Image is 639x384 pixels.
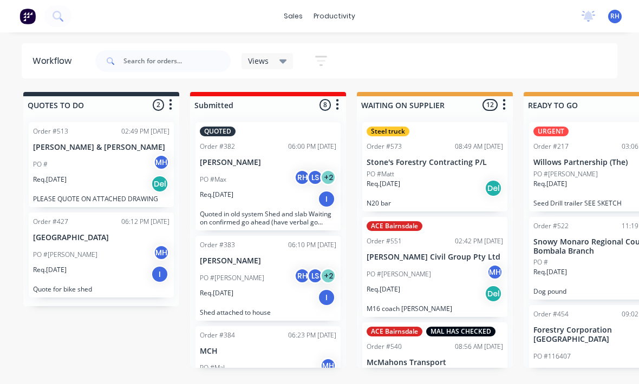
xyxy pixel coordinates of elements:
[200,308,336,316] p: Shed attached to house
[288,240,336,250] div: 06:10 PM [DATE]
[29,213,174,297] div: Order #42706:12 PM [DATE][GEOGRAPHIC_DATA]PO #[PERSON_NAME]MHReq.[DATE]IQuote for bike shed
[320,268,336,284] div: + 2
[200,210,336,226] p: Quoted in old system Shed and slab Waiting on confirmed go ahead (have verbal go ahead from [PERS...
[294,268,310,284] div: RH
[200,363,225,373] p: PO #Mal
[33,217,68,227] div: Order #427
[121,127,169,136] div: 02:49 PM [DATE]
[151,266,168,283] div: I
[533,257,548,267] p: PO #
[200,127,236,136] div: QUOTED
[32,55,77,68] div: Workflow
[288,330,336,340] div: 06:23 PM [DATE]
[533,267,567,277] p: Req. [DATE]
[123,50,231,72] input: Search for orders...
[33,175,67,184] p: Req. [DATE]
[485,285,502,302] div: Del
[318,190,335,208] div: I
[533,169,598,179] p: PO #[PERSON_NAME]
[610,11,620,21] span: RH
[153,154,169,170] div: MH
[318,289,335,306] div: I
[533,142,569,151] div: Order #217
[33,265,67,275] p: Req. [DATE]
[153,244,169,261] div: MH
[200,175,226,184] p: PO #Max
[455,236,503,246] div: 02:42 PM [DATE]
[33,143,169,152] p: [PERSON_NAME] & [PERSON_NAME]
[200,240,235,250] div: Order #383
[367,236,402,246] div: Order #551
[29,122,174,207] div: Order #51302:49 PM [DATE][PERSON_NAME] & [PERSON_NAME]PO #MHReq.[DATE]DelPLEASE QUOTE ON ATTACHED...
[121,217,169,227] div: 06:12 PM [DATE]
[533,367,567,376] p: Req. [DATE]
[367,269,431,279] p: PO #[PERSON_NAME]
[278,8,308,24] div: sales
[320,357,336,374] div: MH
[367,327,422,336] div: ACE Bairnsdale
[33,160,48,169] p: PO #
[362,217,507,317] div: ACE BairnsdaleOrder #55102:42 PM [DATE][PERSON_NAME] Civil Group Pty LtdPO #[PERSON_NAME]MHReq.[D...
[455,342,503,352] div: 08:56 AM [DATE]
[33,127,68,136] div: Order #513
[367,221,422,231] div: ACE Bairnsdale
[367,158,503,167] p: Stone's Forestry Contracting P/L
[367,253,503,262] p: [PERSON_NAME] Civil Group Pty Ltd
[195,236,341,321] div: Order #38306:10 PM [DATE][PERSON_NAME]PO #[PERSON_NAME]RHLS+2Req.[DATE]IShed attached to house
[487,264,503,280] div: MH
[367,304,503,313] p: M16 coach [PERSON_NAME]
[33,250,97,260] p: PO #[PERSON_NAME]
[367,358,503,367] p: McMahons Transport
[294,169,310,186] div: RH
[485,180,502,197] div: Del
[367,199,503,207] p: N20 bar
[288,142,336,151] div: 06:00 PM [DATE]
[200,288,233,298] p: Req. [DATE]
[307,169,323,186] div: LS
[200,142,235,151] div: Order #382
[19,8,36,24] img: Factory
[426,327,495,336] div: MAL HAS CHECKED
[367,179,400,189] p: Req. [DATE]
[200,158,336,167] p: [PERSON_NAME]
[367,284,400,294] p: Req. [DATE]
[200,273,264,283] p: PO #[PERSON_NAME]
[200,190,233,200] p: Req. [DATE]
[455,142,503,151] div: 08:49 AM [DATE]
[248,55,269,67] span: Views
[367,342,402,352] div: Order #540
[151,175,168,193] div: Del
[200,330,235,340] div: Order #384
[200,256,336,266] p: [PERSON_NAME]
[307,268,323,284] div: LS
[367,142,402,151] div: Order #573
[533,127,569,136] div: URGENT
[320,169,336,186] div: + 2
[200,347,336,356] p: MCH
[33,233,169,242] p: [GEOGRAPHIC_DATA]
[533,179,567,189] p: Req. [DATE]
[308,8,361,24] div: productivity
[367,127,409,136] div: Steel truck
[33,195,169,203] p: PLEASE QUOTE ON ATTACHED DRAWING
[362,122,507,211] div: Steel truckOrder #57308:49 AM [DATE]Stone's Forestry Contracting P/LPO #MattReq.[DATE]DelN20 bar
[33,285,169,293] p: Quote for bike shed
[195,122,341,230] div: QUOTEDOrder #38206:00 PM [DATE][PERSON_NAME]PO #MaxRHLS+2Req.[DATE]IQuoted in old system Shed and...
[533,221,569,231] div: Order #522
[533,352,571,361] p: PO #116407
[367,169,394,179] p: PO #Matt
[533,309,569,319] div: Order #454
